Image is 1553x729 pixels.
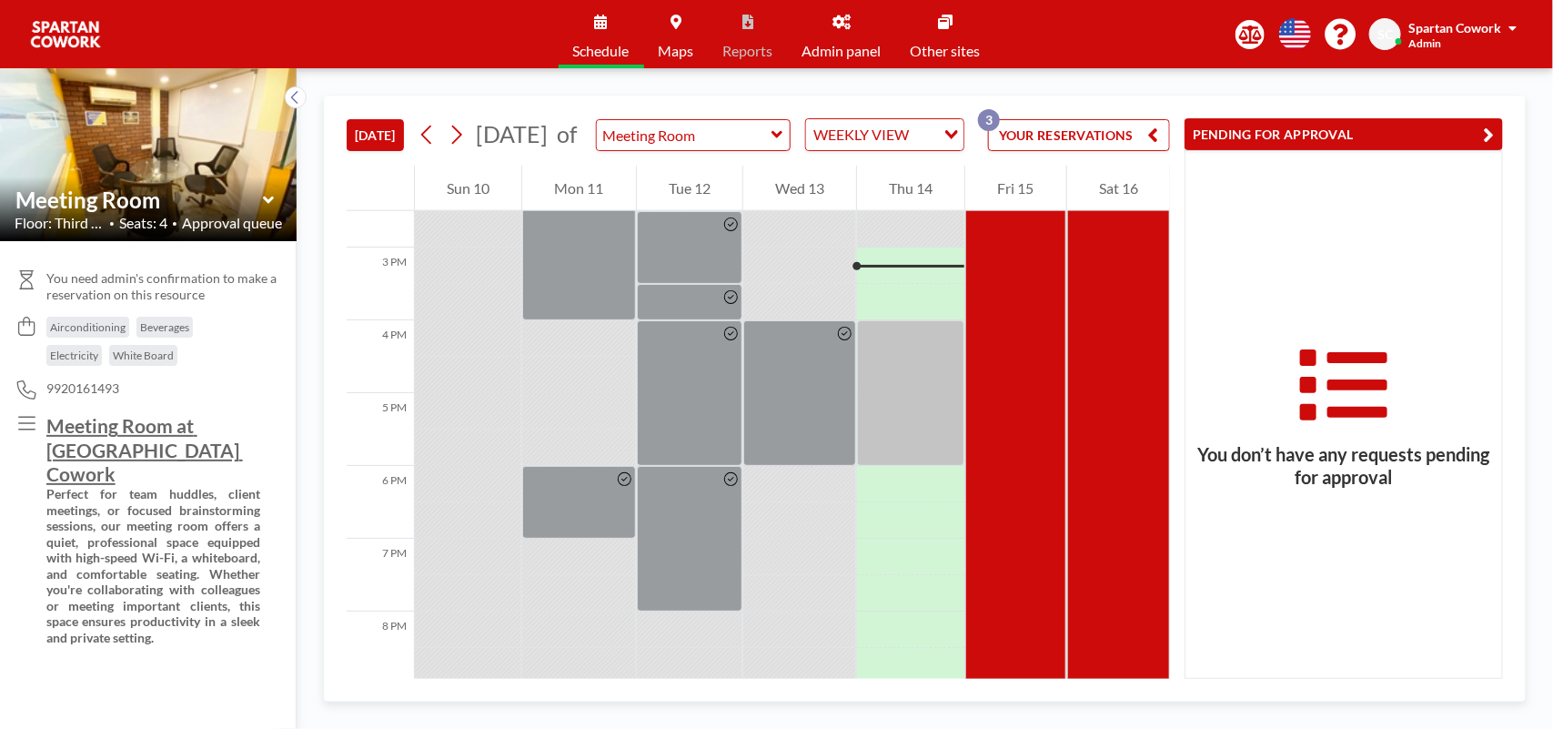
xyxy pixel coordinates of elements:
[743,166,856,211] div: Wed 13
[1377,26,1393,43] span: SC
[140,320,189,334] span: Beverages
[522,166,635,211] div: Mon 11
[1408,36,1441,50] span: Admin
[1067,166,1170,211] div: Sat 16
[347,466,414,539] div: 6 PM
[347,119,404,151] button: [DATE]
[119,214,167,232] span: Seats: 4
[113,349,174,362] span: White Board
[1408,20,1501,35] span: Spartan Cowork
[597,120,771,150] input: Meeting Room
[50,320,126,334] span: Airconditioning
[347,320,414,393] div: 4 PM
[659,44,694,58] span: Maps
[347,612,414,684] div: 8 PM
[637,166,742,211] div: Tue 12
[806,119,963,150] div: Search for option
[1185,118,1503,150] button: PENDING FOR APPROVAL
[46,380,119,397] span: 9920161493
[415,166,521,211] div: Sun 10
[109,218,115,229] span: •
[802,44,882,58] span: Admin panel
[911,44,981,58] span: Other sites
[988,119,1170,151] button: YOUR RESERVATIONS3
[46,486,263,645] strong: Perfect for team huddles, client meetings, or focused brainstorming sessions, our meeting room of...
[15,187,263,213] input: Meeting Room
[347,393,414,466] div: 5 PM
[573,44,630,58] span: Schedule
[1185,443,1502,489] h3: You don’t have any requests pending for approval
[182,214,282,232] span: Approval queue
[914,123,933,147] input: Search for option
[857,166,964,211] div: Thu 14
[46,270,282,302] span: You need admin's confirmation to make a reservation on this resource
[46,414,243,485] u: Meeting Room at [GEOGRAPHIC_DATA] Cowork
[557,120,577,148] span: of
[476,120,548,147] span: [DATE]
[172,218,177,229] span: •
[965,166,1065,211] div: Fri 15
[810,123,913,147] span: WEEKLY VIEW
[347,539,414,612] div: 7 PM
[15,214,105,232] span: Floor: Third Flo...
[347,175,414,248] div: 2 PM
[29,16,102,53] img: organization-logo
[347,248,414,320] div: 3 PM
[978,109,1000,131] p: 3
[723,44,773,58] span: Reports
[50,349,98,362] span: Electricity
